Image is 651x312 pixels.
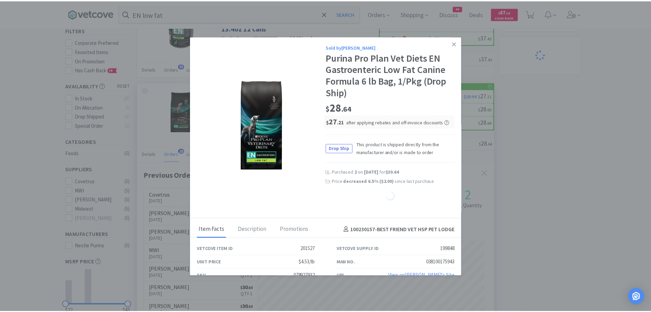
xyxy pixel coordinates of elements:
span: 27 [328,116,346,126]
span: Drop Ship [328,144,355,153]
div: 201527 [303,245,317,253]
span: [DATE] [367,169,381,175]
div: 078927932 [296,272,317,280]
div: Promotions [280,221,312,238]
span: after applying rebates and off-invoice discounts [349,119,452,125]
span: 28 [328,101,354,114]
div: Open Intercom Messenger [633,289,649,305]
span: . 64 [344,104,354,113]
a: View on[PERSON_NAME]'s Site [391,272,458,279]
div: $4.53/lb [301,258,317,266]
img: 912fc826d50e4dbfb8e54d04b12b1898_199848.jpeg [219,80,308,170]
div: Sold by [PERSON_NAME] [328,43,458,51]
div: 199848 [444,245,458,253]
span: $ [328,119,331,125]
h4: 100230157 - BEST FRIEND VET HSP PET LODGE [343,225,458,234]
div: Price since last purchase [334,177,458,185]
span: $30.64 [388,169,402,175]
div: Description [238,221,270,238]
div: Purchased on for [334,169,458,176]
div: SKU [198,272,207,279]
span: . 21 [339,119,346,125]
div: Vetcove Item ID [198,245,234,253]
span: $2.00 [384,178,395,184]
span: $ [328,104,332,113]
div: Unit Price [198,259,222,266]
span: This product is shipped directly from the manufacturer and/or is made to order [355,141,458,156]
div: Man No. [339,259,357,266]
span: decreased 6.5 % ( ) [346,178,397,184]
div: Purina Pro Plan Vet Diets EN Gastroenteric Low Fat Canine Formula 6 lb Bag, 1/Pkg (Drop Ship) [328,52,458,98]
div: Vetcove Supply ID [339,245,381,253]
div: 038100175943 [429,258,458,266]
div: URL [339,272,348,279]
div: Item Facts [198,221,228,238]
span: 2 [357,169,360,175]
